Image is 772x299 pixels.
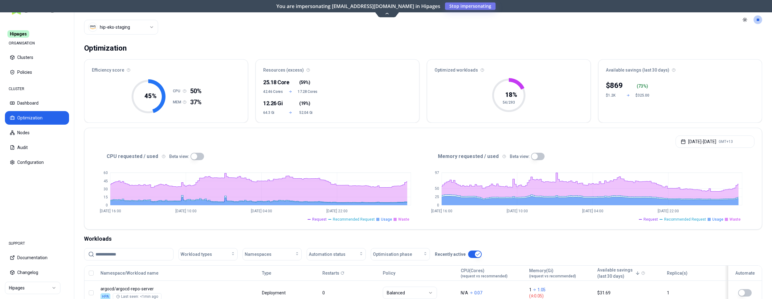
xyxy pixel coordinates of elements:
[435,195,439,199] tspan: 25
[437,203,439,207] tspan: 0
[245,251,272,257] span: Namespaces
[312,217,327,222] span: Request
[178,248,238,260] button: Workload types
[100,24,130,30] div: hip-eks-staging
[299,100,310,106] span: ( )
[529,293,592,299] span: ( 0.05 )
[144,92,156,100] tspan: 45 %
[84,42,127,54] div: Optimization
[175,209,197,213] tspan: [DATE] 10:00
[435,171,439,175] tspan: 97
[299,110,317,115] span: 52.04 Gi
[597,267,640,279] button: Available savings(last 30 days)
[5,83,69,95] div: CLUSTER
[5,96,69,110] button: Dashboard
[381,217,392,222] span: Usage
[5,266,69,279] button: Changelog
[423,153,754,160] div: Memory requested / used
[719,139,733,144] span: GMT+13
[529,268,576,279] div: Memory(Gi)
[597,290,661,296] div: $31.69
[503,100,515,105] tspan: 54/293
[263,78,281,87] div: 25.18 Core
[263,89,283,94] span: 42.46 Cores
[635,93,650,98] div: $325.00
[243,248,302,260] button: Namespaces
[104,195,108,199] tspan: 15
[582,209,603,213] tspan: [DATE] 04:00
[505,91,517,98] tspan: 18 %
[263,110,281,115] span: 64.3 Gi
[667,290,722,296] div: 1
[667,267,688,279] button: Replica(s)
[104,171,108,175] tspan: 60
[169,153,189,160] p: Beta view:
[461,290,468,296] p: N/A
[529,287,532,293] p: 1
[461,274,508,279] span: (request vs recommended)
[92,153,423,160] div: CPU requested / used
[712,217,723,222] span: Usage
[5,126,69,139] button: Nodes
[5,141,69,154] button: Audit
[637,83,651,89] div: ( %)
[638,83,643,89] p: 73
[461,267,508,279] button: CPU(Cores)(request vs recommended)
[84,235,762,243] div: Workloads
[510,153,530,160] p: Beta view:
[307,248,366,260] button: Automation status
[537,287,545,293] p: 1.05
[606,93,621,98] div: $1.2K
[598,60,762,77] div: Available savings (last 30 days)
[643,217,658,222] span: Request
[90,24,96,30] img: aws
[322,270,339,276] p: Restarts
[5,156,69,169] button: Configuration
[606,81,623,90] div: $
[529,267,576,279] button: Memory(Gi)(request vs recommended)
[461,268,508,279] div: CPU(Cores)
[262,290,287,296] div: Deployment
[5,37,69,49] div: ORGANISATION
[190,87,202,95] span: 50%
[181,251,212,257] span: Workload types
[173,89,183,93] h1: CPU
[84,60,248,77] div: Efficiency score
[298,89,317,94] span: 17.28 Cores
[731,270,759,276] div: Automate
[383,270,455,276] div: Policy
[398,217,409,222] span: Waste
[5,51,69,64] button: Clusters
[5,251,69,264] button: Documentation
[610,81,623,90] p: 869
[435,251,466,257] p: Recently active
[435,186,439,191] tspan: 50
[262,267,271,279] button: Type
[333,217,375,222] span: Recommended Request
[263,99,281,108] div: 12.26 Gi
[507,209,528,213] tspan: [DATE] 10:00
[173,100,183,105] h1: MEM
[100,209,121,213] tspan: [DATE] 16:00
[116,294,158,299] div: Last seen: <1min ago
[373,251,412,257] span: Optimisation phase
[104,179,108,183] tspan: 45
[729,217,741,222] span: Waste
[658,209,679,213] tspan: [DATE] 22:00
[100,267,158,279] button: Namespace/Workload name
[299,79,310,85] span: ( )
[256,60,419,77] div: Resources (excess)
[100,286,219,292] p: argocd-repo-server
[371,248,430,260] button: Optimisation phase
[5,111,69,125] button: Optimization
[676,135,754,148] button: [DATE]-[DATE]GMT+13
[431,209,452,213] tspan: [DATE] 16:00
[301,79,309,85] span: 59%
[664,217,706,222] span: Recommended Request
[251,209,272,213] tspan: [DATE] 04:00
[104,187,108,191] tspan: 30
[427,60,590,77] div: Optimized workloads
[190,98,202,106] span: 37%
[474,290,482,296] p: 0.07
[106,203,108,207] tspan: 0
